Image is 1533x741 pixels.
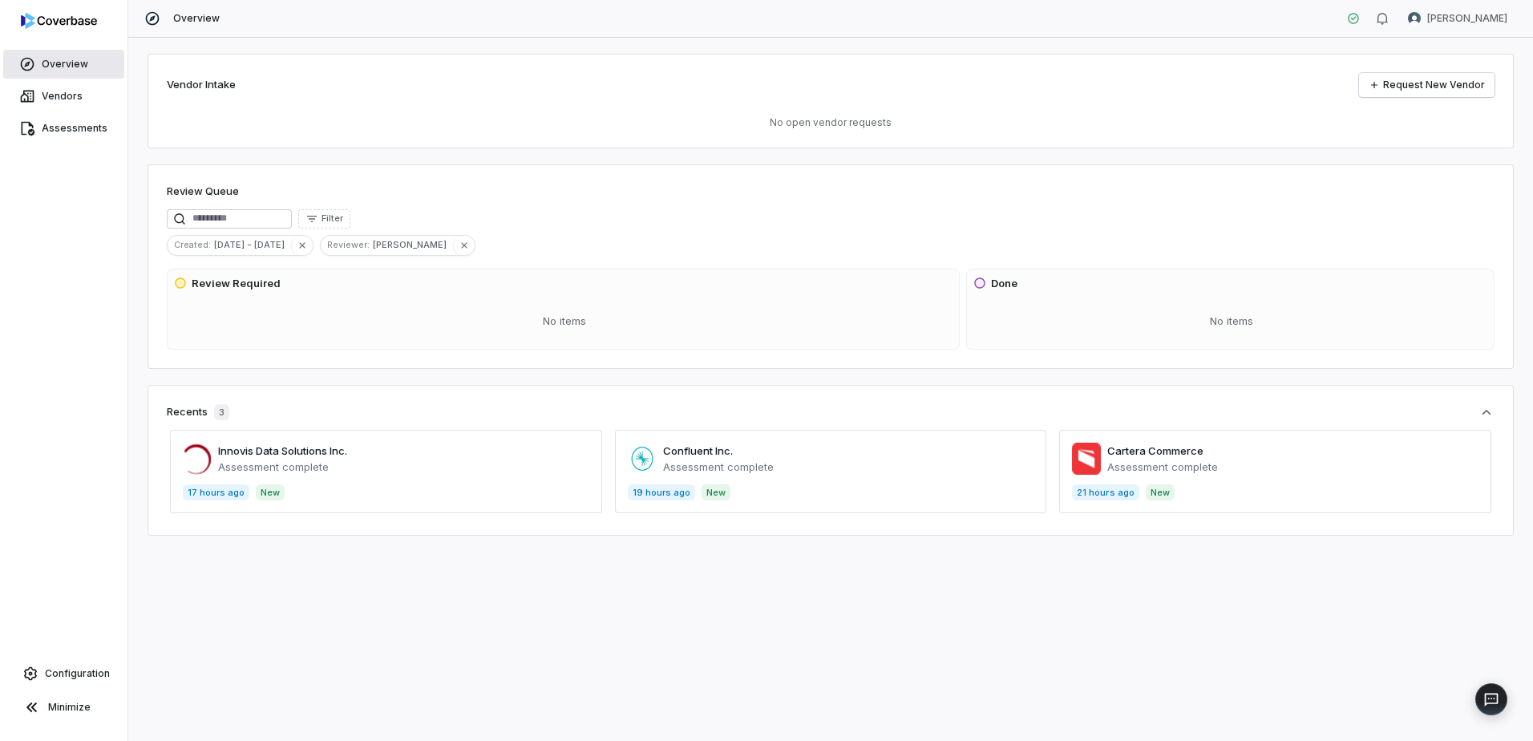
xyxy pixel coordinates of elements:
[3,114,124,143] a: Assessments
[218,444,347,457] a: Innovis Data Solutions Inc.
[663,444,733,457] a: Confluent Inc.
[42,58,88,71] span: Overview
[1427,12,1507,25] span: [PERSON_NAME]
[6,659,121,688] a: Configuration
[48,701,91,714] span: Minimize
[973,301,1491,342] div: No items
[322,213,343,225] span: Filter
[3,50,124,79] a: Overview
[174,301,956,342] div: No items
[214,237,291,252] span: [DATE] - [DATE]
[167,77,236,93] h2: Vendor Intake
[167,116,1495,129] p: No open vendor requests
[42,122,107,135] span: Assessments
[167,184,239,200] h1: Review Queue
[1107,444,1203,457] a: Cartera Commerce
[21,13,97,29] img: logo-D7KZi-bG.svg
[991,276,1017,292] h3: Done
[173,12,220,25] span: Overview
[321,237,373,252] span: Reviewer :
[6,691,121,723] button: Minimize
[298,209,350,229] button: Filter
[373,237,453,252] span: [PERSON_NAME]
[45,667,110,680] span: Configuration
[1359,73,1495,97] a: Request New Vendor
[1408,12,1421,25] img: Curtis Nohl avatar
[192,276,281,292] h3: Review Required
[42,90,83,103] span: Vendors
[167,404,229,420] div: Recents
[167,404,1495,420] button: Recents3
[1398,6,1517,30] button: Curtis Nohl avatar[PERSON_NAME]
[168,237,214,252] span: Created :
[214,404,229,420] span: 3
[3,82,124,111] a: Vendors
